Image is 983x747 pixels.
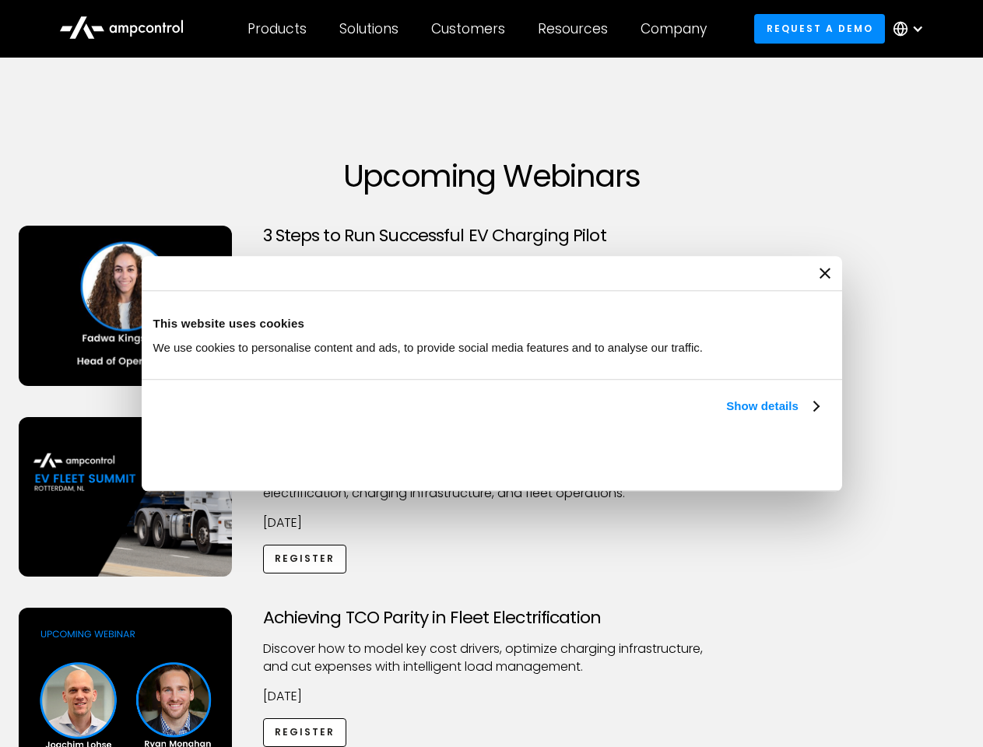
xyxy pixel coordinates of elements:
[538,20,608,37] div: Resources
[641,20,707,37] div: Company
[153,314,830,333] div: This website uses cookies
[263,718,347,747] a: Register
[263,688,721,705] p: [DATE]
[263,226,721,246] h3: 3 Steps to Run Successful EV Charging Pilot
[263,640,721,675] p: Discover how to model key cost drivers, optimize charging infrastructure, and cut expenses with i...
[263,608,721,628] h3: Achieving TCO Parity in Fleet Electrification
[820,268,830,279] button: Close banner
[248,20,307,37] div: Products
[19,157,965,195] h1: Upcoming Webinars
[431,20,505,37] div: Customers
[726,397,818,416] a: Show details
[339,20,398,37] div: Solutions
[263,514,721,531] p: [DATE]
[754,14,885,43] a: Request a demo
[601,433,824,479] button: Okay
[263,545,347,573] a: Register
[153,341,704,354] span: We use cookies to personalise content and ads, to provide social media features and to analyse ou...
